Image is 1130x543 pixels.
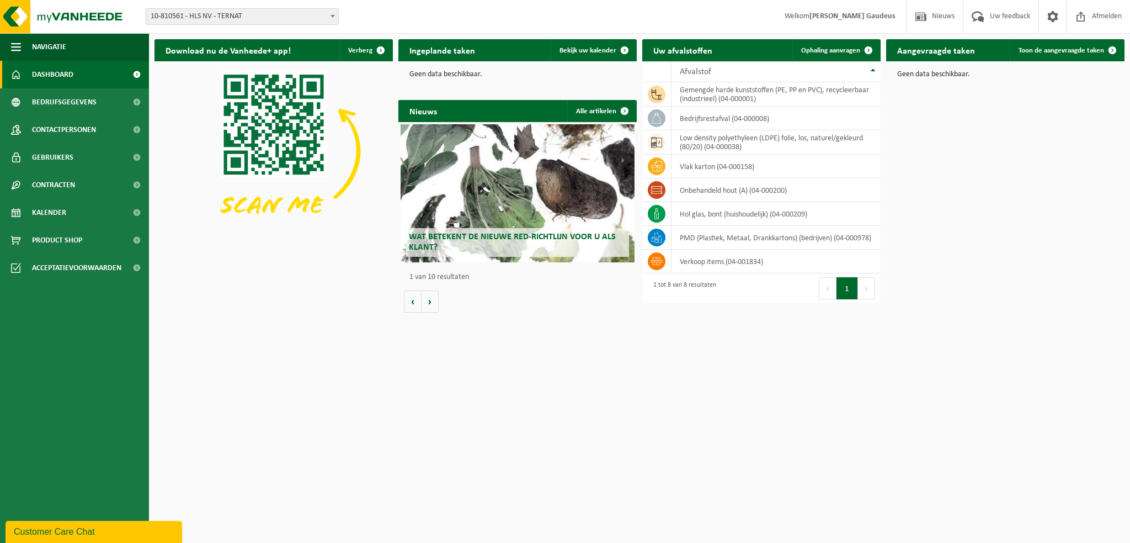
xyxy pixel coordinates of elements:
span: 10-810561 - HLS NV - TERNAT [146,8,339,25]
h2: Download nu de Vanheede+ app! [154,39,302,61]
h2: Uw afvalstoffen [642,39,723,61]
a: Alle artikelen [567,100,636,122]
button: 1 [836,277,858,299]
a: Wat betekent de nieuwe RED-richtlijn voor u als klant? [401,124,634,262]
a: Ophaling aanvragen [792,39,880,61]
p: 1 van 10 resultaten [409,273,631,281]
td: vlak karton (04-000158) [671,155,881,178]
button: Verberg [339,39,392,61]
span: Wat betekent de nieuwe RED-richtlijn voor u als klant? [409,233,616,252]
button: Previous [819,277,836,299]
span: Kalender [32,199,66,226]
span: Ophaling aanvragen [801,47,860,54]
td: verkoop items (04-001834) [671,250,881,273]
p: Geen data beschikbaar. [897,71,1113,78]
span: Bekijk uw kalender [559,47,616,54]
a: Bekijk uw kalender [551,39,636,61]
span: Acceptatievoorwaarden [32,254,121,282]
iframe: chat widget [6,519,184,543]
h2: Nieuws [398,100,448,122]
span: Product Shop [32,226,82,254]
button: Vorige [404,291,422,313]
td: hol glas, bont (huishoudelijk) (04-000209) [671,202,881,226]
span: Gebruikers [32,144,73,171]
span: Toon de aangevraagde taken [1019,47,1104,54]
td: low density polyethyleen (LDPE) folie, los, naturel/gekleurd (80/20) (04-000038) [671,130,881,155]
span: Contactpersonen [32,116,96,144]
span: Dashboard [32,61,73,88]
img: Download de VHEPlus App [154,61,393,240]
span: Contracten [32,171,75,199]
h2: Ingeplande taken [398,39,486,61]
span: Verberg [348,47,372,54]
td: bedrijfsrestafval (04-000008) [671,107,881,130]
span: 10-810561 - HLS NV - TERNAT [146,9,338,24]
td: PMD (Plastiek, Metaal, Drankkartons) (bedrijven) (04-000978) [671,226,881,250]
h2: Aangevraagde taken [886,39,986,61]
td: onbehandeld hout (A) (04-000200) [671,178,881,202]
div: 1 tot 8 van 8 resultaten [648,276,716,301]
span: Bedrijfsgegevens [32,88,97,116]
p: Geen data beschikbaar. [409,71,626,78]
a: Toon de aangevraagde taken [1010,39,1123,61]
button: Next [858,277,875,299]
span: Afvalstof [680,67,711,76]
td: gemengde harde kunststoffen (PE, PP en PVC), recycleerbaar (industrieel) (04-000001) [671,82,881,107]
button: Volgende [422,291,439,313]
span: Navigatie [32,33,66,61]
strong: [PERSON_NAME] Gaudeus [809,12,896,20]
